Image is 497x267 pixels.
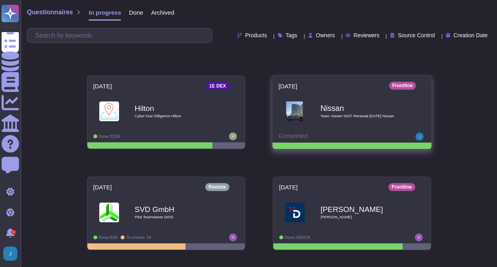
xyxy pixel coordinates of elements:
[285,202,305,222] img: Logo
[2,245,23,262] button: user
[389,82,416,90] div: Frontline
[245,32,267,38] span: Products
[278,83,297,89] span: [DATE]
[27,9,73,15] span: Questionnaires
[285,235,310,240] span: Done: 180/219
[285,32,297,38] span: Tags
[135,105,214,112] b: Hilton
[284,101,304,121] img: Logo
[11,230,16,235] div: 1
[388,183,415,191] div: Frontline
[206,82,229,90] div: 1E DEX
[99,134,120,139] span: Done: 31/39
[205,183,229,191] div: Remote
[398,32,435,38] span: Source Control
[279,184,298,190] span: [DATE]
[321,206,400,213] b: [PERSON_NAME]
[229,132,237,140] img: user
[454,32,488,38] span: Creation Date
[99,202,119,222] img: Logo
[321,215,400,219] span: [PERSON_NAME]
[93,184,112,190] span: [DATE]
[89,10,121,15] span: In progress
[320,114,400,118] span: Team Viewer NIST Renewal [DATE] Nissan
[278,133,376,141] div: Completed
[31,29,212,42] input: Search by keywords
[99,235,118,240] span: Done: 0/16
[129,10,143,15] span: Done
[135,206,214,213] b: SVD GmbH
[320,104,400,112] b: Nissan
[93,83,112,89] span: [DATE]
[415,133,423,141] img: user
[151,10,174,15] span: Archived
[126,235,151,240] span: To review: 10
[353,32,379,38] span: Reviewers
[99,101,119,121] img: Logo
[316,32,335,38] span: Owners
[229,233,237,241] img: user
[135,215,214,219] span: Pilot Teamviewer (003)
[415,233,423,241] img: user
[135,114,214,118] span: Cyber Due Dilligence Hilton
[3,246,17,261] img: user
